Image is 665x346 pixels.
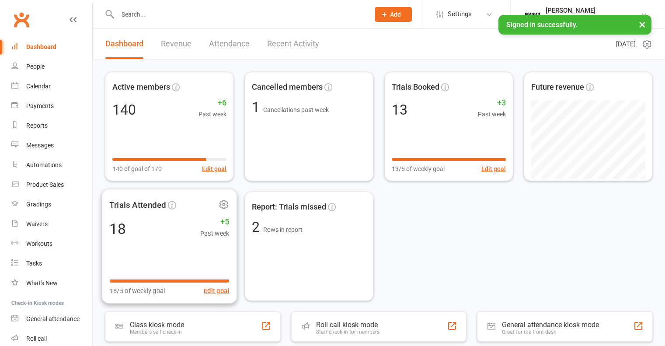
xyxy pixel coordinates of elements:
[375,7,412,22] button: Add
[392,81,439,94] span: Trials Booked
[11,57,92,77] a: People
[11,195,92,214] a: Gradings
[252,81,323,94] span: Cancelled members
[198,97,226,109] span: +6
[10,9,32,31] a: Clubworx
[26,260,42,267] div: Tasks
[390,11,401,18] span: Add
[161,29,191,59] a: Revenue
[11,234,92,254] a: Workouts
[11,214,92,234] a: Waivers
[200,228,230,239] span: Past week
[112,164,162,174] span: 140 of goal of 170
[546,7,641,14] div: [PERSON_NAME]
[130,329,184,335] div: Members self check-in
[481,164,506,174] button: Edit goal
[11,77,92,96] a: Calendar
[616,39,636,49] span: [DATE]
[200,215,230,228] span: +5
[26,63,45,70] div: People
[204,286,230,296] button: Edit goal
[524,6,541,23] img: thumb_image1722295729.png
[26,161,62,168] div: Automations
[105,29,143,59] a: Dashboard
[11,136,92,155] a: Messages
[392,164,445,174] span: 13/5 of weekly goal
[263,106,329,113] span: Cancellations past week
[209,29,250,59] a: Attendance
[11,175,92,195] a: Product Sales
[115,8,363,21] input: Search...
[112,81,170,94] span: Active members
[531,81,584,94] span: Future revenue
[316,329,380,335] div: Staff check-in for members
[448,4,472,24] span: Settings
[546,14,641,22] div: [PERSON_NAME] [PERSON_NAME]
[109,221,126,236] div: 18
[26,280,58,287] div: What's New
[263,226,303,233] span: Rows in report
[26,83,51,90] div: Calendar
[11,37,92,57] a: Dashboard
[26,201,51,208] div: Gradings
[26,181,64,188] div: Product Sales
[26,240,52,247] div: Workouts
[26,43,56,50] div: Dashboard
[478,97,506,109] span: +3
[11,116,92,136] a: Reports
[506,21,578,29] span: Signed in successfully.
[26,122,48,129] div: Reports
[198,109,226,119] span: Past week
[109,286,165,296] span: 18/5 of weekly goal
[478,109,506,119] span: Past week
[11,96,92,116] a: Payments
[392,103,407,117] div: 13
[267,29,319,59] a: Recent Activity
[202,164,226,174] button: Edit goal
[130,321,184,329] div: Class kiosk mode
[11,155,92,175] a: Automations
[252,201,326,213] span: Report: Trials missed
[252,99,263,115] span: 1
[109,198,166,211] span: Trials Attended
[634,15,650,34] button: ×
[11,254,92,273] a: Tasks
[26,335,47,342] div: Roll call
[502,329,599,335] div: Great for the front desk
[26,315,80,322] div: General attendance
[11,273,92,293] a: What's New
[252,219,263,235] span: 2
[11,309,92,329] a: General attendance kiosk mode
[26,142,54,149] div: Messages
[26,102,54,109] div: Payments
[112,103,136,117] div: 140
[26,220,48,227] div: Waivers
[316,321,380,329] div: Roll call kiosk mode
[502,321,599,329] div: General attendance kiosk mode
